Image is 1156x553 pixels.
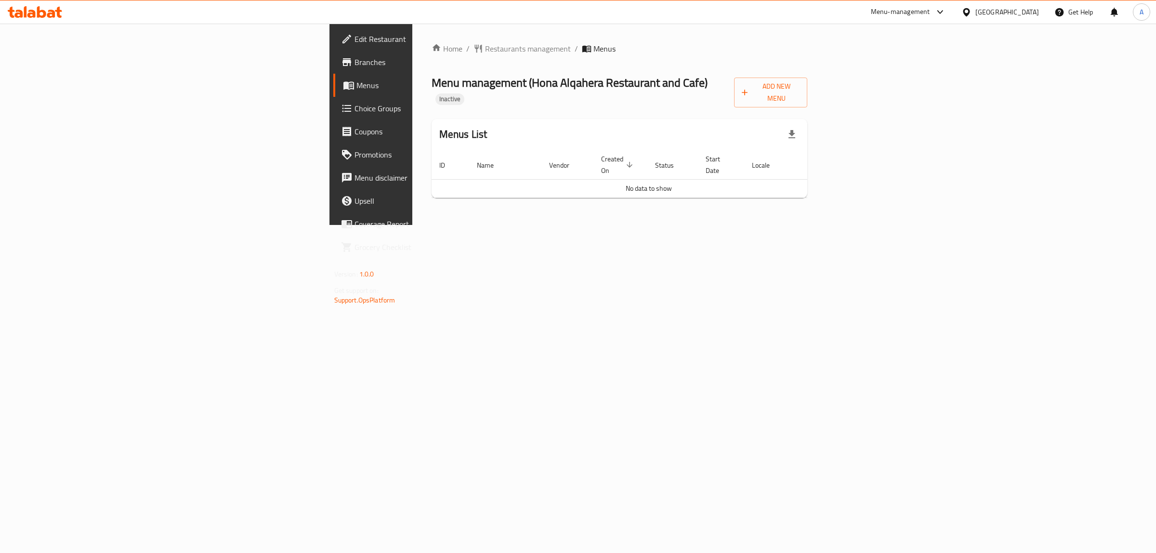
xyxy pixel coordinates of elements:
span: Menu disclaimer [355,172,515,184]
th: Actions [794,150,866,180]
span: Menus [356,79,515,91]
a: Branches [333,51,523,74]
a: Coverage Report [333,212,523,236]
span: Menu management ( Hona Alqahera Restaurant and Cafe ) [432,72,708,93]
div: Menu-management [871,6,930,18]
span: Add New Menu [742,80,800,105]
span: Version: [334,268,358,280]
table: enhanced table [432,150,866,198]
a: Upsell [333,189,523,212]
a: Coupons [333,120,523,143]
span: Get support on: [334,284,379,297]
div: Export file [780,123,803,146]
span: Start Date [706,153,733,176]
a: Grocery Checklist [333,236,523,259]
a: Menus [333,74,523,97]
span: Choice Groups [355,103,515,114]
a: Choice Groups [333,97,523,120]
a: Menu disclaimer [333,166,523,189]
span: Branches [355,56,515,68]
span: Name [477,159,506,171]
span: Vendor [549,159,582,171]
div: [GEOGRAPHIC_DATA] [975,7,1039,17]
a: Support.OpsPlatform [334,294,395,306]
span: Created On [601,153,636,176]
span: No data to show [626,182,672,195]
span: Promotions [355,149,515,160]
span: Coverage Report [355,218,515,230]
h2: Menus List [439,127,487,142]
span: Coupons [355,126,515,137]
a: Edit Restaurant [333,27,523,51]
span: Locale [752,159,782,171]
span: Status [655,159,686,171]
span: Menus [593,43,616,54]
span: ID [439,159,458,171]
span: Grocery Checklist [355,241,515,253]
span: Upsell [355,195,515,207]
span: Restaurants management [485,43,571,54]
li: / [575,43,578,54]
nav: breadcrumb [432,43,808,54]
span: Edit Restaurant [355,33,515,45]
button: Add New Menu [734,78,807,107]
span: A [1140,7,1143,17]
a: Promotions [333,143,523,166]
span: 1.0.0 [359,268,374,280]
